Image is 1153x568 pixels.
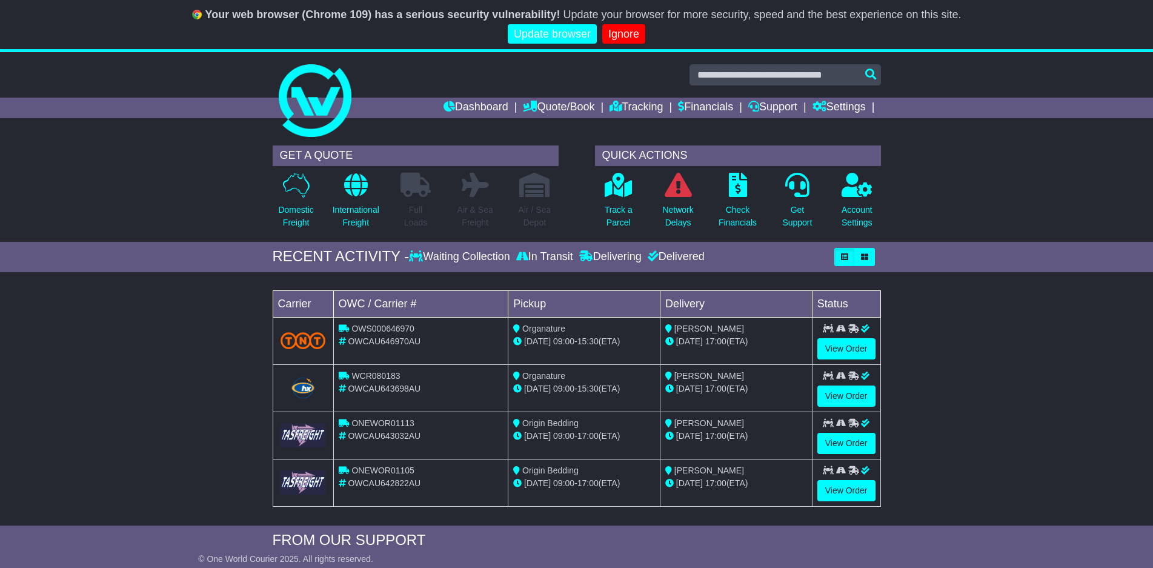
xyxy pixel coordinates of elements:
[665,477,807,490] div: (ETA)
[444,98,508,118] a: Dashboard
[333,204,379,229] p: International Freight
[205,8,560,21] b: Your web browser (Chrome 109) has a serious security vulnerability!
[513,477,655,490] div: - (ETA)
[676,431,703,441] span: [DATE]
[817,386,876,407] a: View Order
[842,204,872,229] p: Account Settings
[457,204,493,229] p: Air & Sea Freight
[841,172,873,236] a: AccountSettings
[290,376,316,400] img: Hunter_Express.png
[273,248,410,266] div: RECENT ACTIVITY -
[351,371,400,381] span: WCR080183
[522,466,579,475] span: Origin Bedding
[705,431,726,441] span: 17:00
[674,371,744,381] span: [PERSON_NAME]
[553,336,574,346] span: 09:00
[718,172,757,236] a: CheckFinancials
[513,250,576,264] div: In Transit
[351,324,414,333] span: OWS000646970
[812,290,880,317] td: Status
[577,431,599,441] span: 17:00
[595,145,881,166] div: QUICK ACTIONS
[577,384,599,393] span: 15:30
[332,172,380,236] a: InternationalFreight
[524,336,551,346] span: [DATE]
[678,98,733,118] a: Financials
[348,384,420,393] span: OWCAU643698AU
[519,204,551,229] p: Air / Sea Depot
[676,384,703,393] span: [DATE]
[522,371,565,381] span: Organature
[577,478,599,488] span: 17:00
[705,336,726,346] span: 17:00
[563,8,961,21] span: Update your browser for more security, speed and the best experience on this site.
[553,431,574,441] span: 09:00
[705,384,726,393] span: 17:00
[524,431,551,441] span: [DATE]
[513,335,655,348] div: - (ETA)
[719,204,757,229] p: Check Financials
[273,290,333,317] td: Carrier
[277,172,314,236] a: DomesticFreight
[662,204,693,229] p: Network Delays
[660,290,812,317] td: Delivery
[524,478,551,488] span: [DATE]
[281,470,326,494] img: GetCarrierServiceLogo
[602,24,645,44] a: Ignore
[348,336,420,346] span: OWCAU646970AU
[400,204,431,229] p: Full Loads
[665,430,807,443] div: (ETA)
[705,478,726,488] span: 17:00
[278,204,313,229] p: Domestic Freight
[553,384,574,393] span: 09:00
[508,290,660,317] td: Pickup
[273,145,559,166] div: GET A QUOTE
[817,338,876,359] a: View Order
[812,98,866,118] a: Settings
[676,336,703,346] span: [DATE]
[281,423,326,447] img: GetCarrierServiceLogo
[198,554,373,564] span: © One World Courier 2025. All rights reserved.
[348,478,420,488] span: OWCAU642822AU
[662,172,694,236] a: NetworkDelays
[409,250,513,264] div: Waiting Collection
[522,324,565,333] span: Organature
[817,480,876,501] a: View Order
[524,384,551,393] span: [DATE]
[665,383,807,395] div: (ETA)
[610,98,663,118] a: Tracking
[577,336,599,346] span: 15:30
[604,172,633,236] a: Track aParcel
[351,466,414,475] span: ONEWOR01105
[553,478,574,488] span: 09:00
[513,430,655,443] div: - (ETA)
[522,418,579,428] span: Origin Bedding
[645,250,705,264] div: Delivered
[817,433,876,454] a: View Order
[281,332,326,349] img: TNT_Domestic.png
[513,383,655,395] div: - (ETA)
[782,172,812,236] a: GetSupport
[674,418,744,428] span: [PERSON_NAME]
[605,204,633,229] p: Track a Parcel
[676,478,703,488] span: [DATE]
[674,324,744,333] span: [PERSON_NAME]
[665,335,807,348] div: (ETA)
[782,204,812,229] p: Get Support
[508,24,597,44] a: Update browser
[348,431,420,441] span: OWCAU643032AU
[576,250,645,264] div: Delivering
[333,290,508,317] td: OWC / Carrier #
[748,98,797,118] a: Support
[523,98,594,118] a: Quote/Book
[351,418,414,428] span: ONEWOR01113
[273,532,881,549] div: FROM OUR SUPPORT
[674,466,744,475] span: [PERSON_NAME]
